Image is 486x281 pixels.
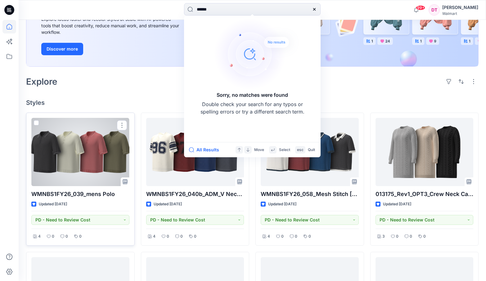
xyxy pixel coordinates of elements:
p: Updated [DATE] [39,201,67,207]
div: Walmart [442,11,478,16]
p: 4 [153,233,155,240]
h2: Explore [26,77,57,87]
p: WMNBS1FY26_039_mens Polo [31,190,129,198]
a: WMNBS1FY26_039_mens Polo [31,118,129,186]
p: Updated [DATE] [154,201,182,207]
p: 0 [194,233,196,240]
p: 0 [167,233,169,240]
p: 0 [396,233,398,240]
img: Sorry, no matches were found [214,17,301,91]
p: Move [254,147,264,153]
p: Updated [DATE] [268,201,296,207]
button: All Results [189,146,223,154]
div: DT [429,4,440,16]
p: 0 [281,233,284,240]
p: 3 [382,233,385,240]
a: Discover more [41,43,181,55]
p: Quit [308,147,315,153]
p: 0 [410,233,412,240]
p: 0 [79,233,82,240]
p: Double check your search for any typos or spelling errors or try a different search term. [200,100,305,115]
p: 4 [38,233,41,240]
p: 0 [65,233,68,240]
p: Select [279,147,290,153]
h5: Sorry, no matches were found [217,91,288,99]
div: Explore ideas faster and recolor styles at scale with AI-powered tools that boost creativity, red... [41,16,181,35]
p: 4 [268,233,270,240]
p: Updated [DATE] [383,201,411,207]
p: 0 [423,233,426,240]
a: 013175_Rev1_OPT3_Crew Neck Cable Dress [376,118,474,186]
p: esc [297,147,304,153]
p: 0 [52,233,54,240]
div: [PERSON_NAME] [442,4,478,11]
p: WMNBS1FY26_058_Mesh Stitch [PERSON_NAME] Sweater [261,190,359,198]
p: WMNBS1FY26_040b_ADM_V Neck Mesh Boxy Tee [146,190,244,198]
span: 99+ [416,5,425,10]
button: Discover more [41,43,83,55]
p: 0 [295,233,297,240]
p: 0 [180,233,183,240]
a: WMNBS1FY26_040b_ADM_V Neck Mesh Boxy Tee [146,118,244,186]
h4: Styles [26,99,479,106]
p: 0 [308,233,311,240]
p: 013175_Rev1_OPT3_Crew Neck Cable Dress [376,190,474,198]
